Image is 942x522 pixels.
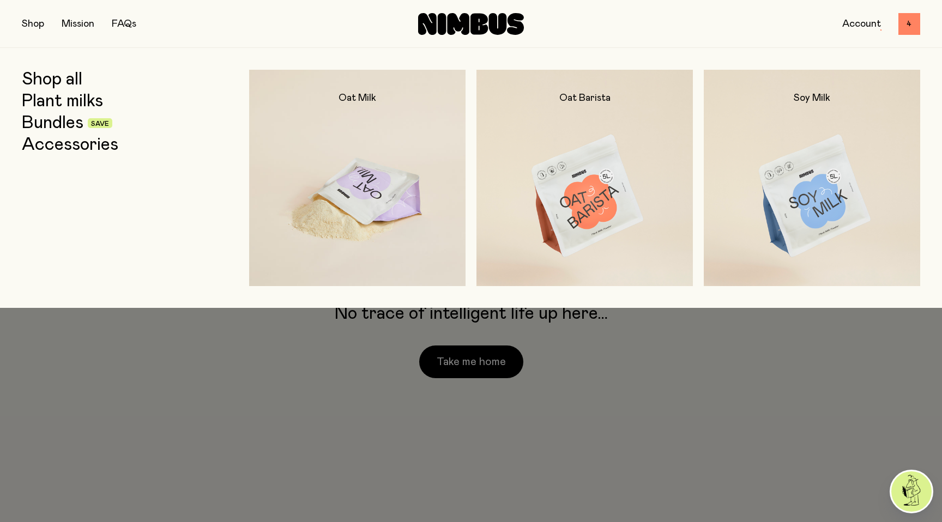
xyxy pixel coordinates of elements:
span: Save [91,120,109,127]
a: Accessories [22,135,118,155]
h2: Oat Barista [559,92,611,105]
a: Shop all [22,70,82,89]
a: Oat Milk [249,70,466,286]
img: agent [891,471,932,512]
a: Plant milks [22,92,103,111]
a: Oat Barista [476,70,693,286]
a: Soy Milk [704,70,920,286]
a: Mission [62,19,94,29]
button: 4 [898,13,920,35]
h2: Oat Milk [339,92,376,105]
a: Account [842,19,881,29]
a: FAQs [112,19,136,29]
h2: Soy Milk [794,92,830,105]
a: Bundles [22,113,83,133]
